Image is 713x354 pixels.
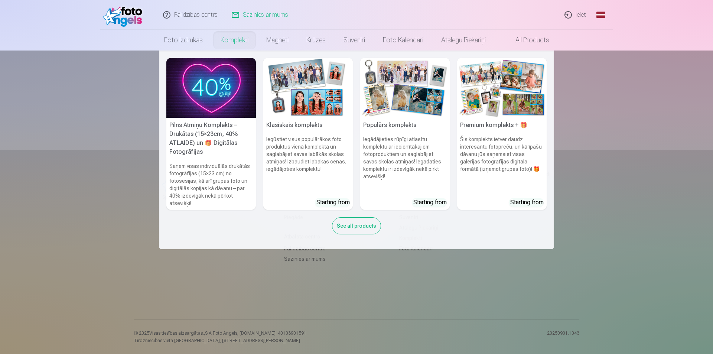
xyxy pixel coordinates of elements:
h5: Klasiskais komplekts [263,118,353,133]
img: Pilns Atmiņu Komplekts – Drukātas (15×23cm, 40% ATLAIDE) un 🎁 Digitālas Fotogrāfijas [166,58,256,118]
a: Krūzes [297,30,335,51]
img: Premium komplekts + 🎁 [457,58,547,118]
a: Klasiskais komplektsKlasiskais komplektsIegūstiet visus populārākos foto produktus vienā komplekt... [263,58,353,210]
a: Magnēti [257,30,297,51]
a: Suvenīri [335,30,374,51]
h5: Pilns Atmiņu Komplekts – Drukātas (15×23cm, 40% ATLAIDE) un 🎁 Digitālas Fotogrāfijas [166,118,256,159]
a: Populārs komplektsPopulārs komplektsIegādājieties rūpīgi atlasītu komplektu ar iecienītākajiem fo... [360,58,450,210]
img: Populārs komplekts [360,58,450,118]
h6: Saņem visas individuālās drukātās fotogrāfijas (15×23 cm) no fotosesijas, kā arī grupas foto un d... [166,159,256,210]
h5: Premium komplekts + 🎁 [457,118,547,133]
a: Komplekti [212,30,257,51]
a: Atslēgu piekariņi [432,30,495,51]
div: Starting from [316,198,350,207]
a: Pilns Atmiņu Komplekts – Drukātas (15×23cm, 40% ATLAIDE) un 🎁 Digitālas Fotogrāfijas Pilns Atmiņu... [166,58,256,210]
h6: Iegādājieties rūpīgi atlasītu komplektu ar iecienītākajiem fotoproduktiem un saglabājiet savas sk... [360,133,450,195]
a: See all products [332,221,381,229]
a: Foto kalendāri [374,30,432,51]
a: Foto izdrukas [155,30,212,51]
img: /fa1 [103,3,146,27]
div: See all products [332,217,381,234]
a: All products [495,30,558,51]
div: Starting from [510,198,544,207]
h5: Populārs komplekts [360,118,450,133]
a: Premium komplekts + 🎁 Premium komplekts + 🎁Šis komplekts ietver daudz interesantu fotopreču, un k... [457,58,547,210]
img: Klasiskais komplekts [263,58,353,118]
h6: Šis komplekts ietver daudz interesantu fotopreču, un kā īpašu dāvanu jūs saņemsiet visas galerija... [457,133,547,195]
div: Starting from [413,198,447,207]
h6: Iegūstiet visus populārākos foto produktus vienā komplektā un saglabājiet savas labākās skolas at... [263,133,353,195]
